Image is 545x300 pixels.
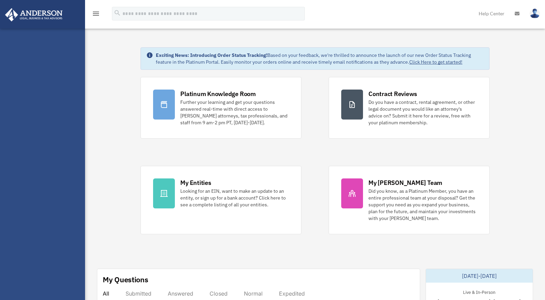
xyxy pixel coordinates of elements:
[103,290,109,297] div: All
[180,90,256,98] div: Platinum Knowledge Room
[92,10,100,18] i: menu
[92,12,100,18] a: menu
[279,290,305,297] div: Expedited
[156,52,267,58] strong: Exciting News: Introducing Order Status Tracking!
[426,269,533,283] div: [DATE]-[DATE]
[368,178,442,187] div: My [PERSON_NAME] Team
[180,178,211,187] div: My Entities
[114,9,121,17] i: search
[368,188,477,222] div: Did you know, as a Platinum Member, you have an entire professional team at your disposal? Get th...
[180,99,289,126] div: Further your learning and get your questions answered real-time with direct access to [PERSON_NAM...
[329,77,490,139] a: Contract Reviews Do you have a contract, rental agreement, or other legal document you would like...
[210,290,228,297] div: Closed
[244,290,263,297] div: Normal
[458,288,501,295] div: Live & In-Person
[168,290,193,297] div: Answered
[409,59,462,65] a: Click Here to get started!
[141,77,301,139] a: Platinum Knowledge Room Further your learning and get your questions answered real-time with dire...
[126,290,151,297] div: Submitted
[141,166,301,234] a: My Entities Looking for an EIN, want to make an update to an entity, or sign up for a bank accoun...
[368,99,477,126] div: Do you have a contract, rental agreement, or other legal document you would like an attorney's ad...
[530,9,540,18] img: User Pic
[156,52,484,65] div: Based on your feedback, we're thrilled to announce the launch of our new Order Status Tracking fe...
[3,8,65,21] img: Anderson Advisors Platinum Portal
[329,166,490,234] a: My [PERSON_NAME] Team Did you know, as a Platinum Member, you have an entire professional team at...
[103,274,148,285] div: My Questions
[180,188,289,208] div: Looking for an EIN, want to make an update to an entity, or sign up for a bank account? Click her...
[368,90,417,98] div: Contract Reviews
